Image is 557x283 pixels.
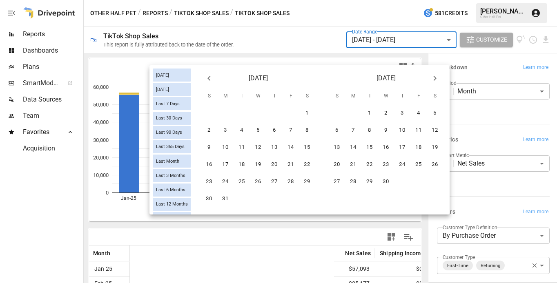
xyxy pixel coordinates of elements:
button: 16 [201,157,217,173]
button: 2 [378,105,394,122]
span: Thursday [395,88,410,104]
button: 29 [299,174,315,190]
div: Last 12 Months [153,198,191,211]
button: 4 [234,122,250,139]
span: [DATE] [153,87,172,92]
div: [DATE] [153,83,191,96]
button: 18 [410,139,427,156]
button: 1 [299,105,315,122]
button: 19 [250,157,266,173]
div: [DATE] [153,69,191,82]
div: Last 6 Months [153,184,191,197]
span: Friday [411,88,426,104]
button: 6 [329,122,345,139]
span: Monday [346,88,361,104]
button: 5 [250,122,266,139]
div: Last 3 Months [153,169,191,182]
button: 26 [427,157,443,173]
button: 8 [361,122,378,139]
button: 3 [394,105,410,122]
button: Next month [427,70,443,86]
button: 30 [378,174,394,190]
button: 13 [329,139,345,156]
button: 11 [410,122,427,139]
button: 26 [250,174,266,190]
span: Sunday [330,88,344,104]
button: 2 [201,122,217,139]
span: Friday [283,88,298,104]
div: Last 7 Days [153,97,191,110]
div: Last Month [153,155,191,168]
span: Wednesday [251,88,265,104]
span: Monday [218,88,233,104]
button: 15 [299,139,315,156]
button: 24 [217,174,234,190]
button: 14 [345,139,361,156]
span: [DATE] [249,73,268,84]
span: Last 6 Months [153,187,189,192]
button: 11 [234,139,250,156]
button: 1 [361,105,378,122]
button: 8 [299,122,315,139]
button: 20 [329,157,345,173]
button: 27 [329,174,345,190]
button: 6 [266,122,283,139]
span: Last Month [153,159,183,164]
button: 10 [217,139,234,156]
span: Saturday [428,88,442,104]
span: Wednesday [379,88,393,104]
button: 9 [378,122,394,139]
button: 10 [394,122,410,139]
span: Last 365 Days [153,144,188,149]
button: 9 [201,139,217,156]
button: 25 [410,157,427,173]
span: Last 30 Days [153,115,185,121]
div: Last 90 Days [153,126,191,139]
span: Saturday [300,88,314,104]
button: 12 [250,139,266,156]
span: Last 3 Months [153,173,189,178]
button: 15 [361,139,378,156]
button: 23 [378,157,394,173]
button: 28 [283,174,299,190]
button: 24 [394,157,410,173]
span: Thursday [267,88,282,104]
span: Last 90 Days [153,130,185,135]
button: 7 [345,122,361,139]
button: 28 [345,174,361,190]
span: Tuesday [362,88,377,104]
button: 22 [299,157,315,173]
button: 27 [266,174,283,190]
button: Previous month [201,70,217,86]
button: 29 [361,174,378,190]
button: 17 [217,157,234,173]
button: 5 [427,105,443,122]
span: Tuesday [234,88,249,104]
button: 14 [283,139,299,156]
button: 19 [427,139,443,156]
span: Last 12 Months [153,201,191,207]
button: 25 [234,174,250,190]
button: 16 [378,139,394,156]
button: 21 [283,157,299,173]
button: 13 [266,139,283,156]
button: 7 [283,122,299,139]
button: 22 [361,157,378,173]
button: 3 [217,122,234,139]
button: 17 [394,139,410,156]
div: Last 30 Days [153,112,191,125]
span: [DATE] [377,73,396,84]
button: 20 [266,157,283,173]
button: 30 [201,191,217,207]
span: [DATE] [153,73,172,78]
button: 18 [234,157,250,173]
button: 23 [201,174,217,190]
button: 12 [427,122,443,139]
div: Last 365 Days [153,140,191,153]
button: 21 [345,157,361,173]
span: Sunday [202,88,216,104]
div: Last Year [153,212,191,225]
span: Last 7 Days [153,101,183,106]
button: 31 [217,191,234,207]
button: 4 [410,105,427,122]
